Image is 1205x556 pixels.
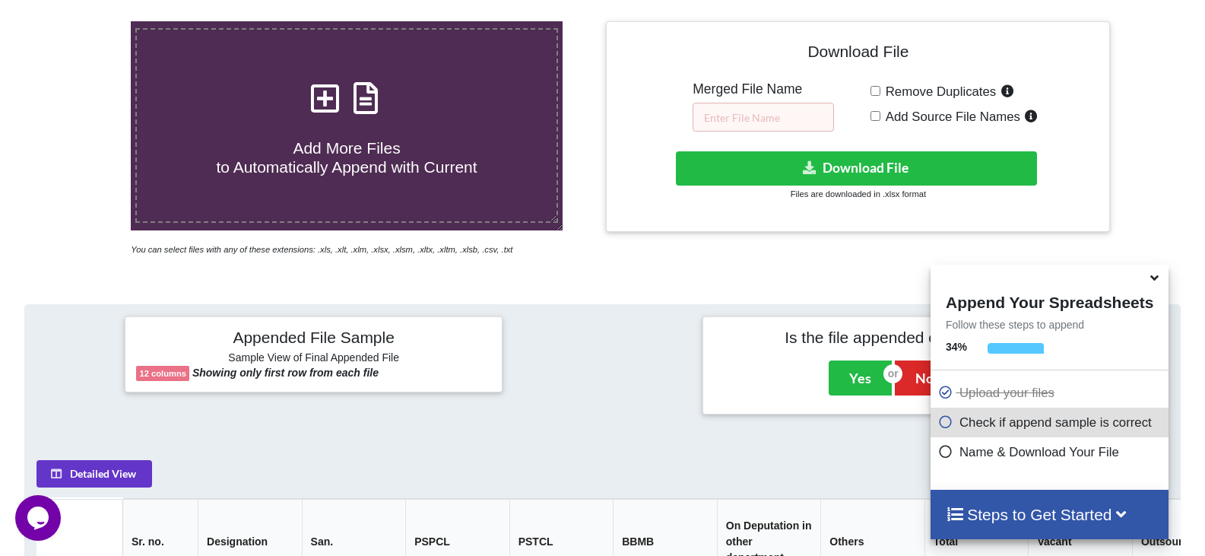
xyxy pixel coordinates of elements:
p: Name & Download Your File [938,443,1165,462]
span: Add Source File Names [880,110,1020,124]
button: Yes [829,361,892,396]
button: Detailed View [36,460,152,488]
h4: Is the file appended correctly? [714,328,1068,347]
p: Follow these steps to append [931,317,1169,332]
span: Add More Files to Automatically Append with Current [216,139,477,176]
h4: Steps to Get Started [946,505,1153,524]
h4: Download File [617,33,1099,76]
h6: Sample View of Final Appended File [136,351,490,367]
h5: Merged File Name [693,81,834,97]
h4: Appended File Sample [136,328,490,349]
i: You can select files with any of these extensions: .xls, .xlt, .xlm, .xlsx, .xlsm, .xltx, .xltm, ... [131,245,512,254]
b: 12 columns [139,369,186,378]
p: Check if append sample is correct [938,413,1165,432]
b: Showing only first row from each file [192,367,379,379]
small: Files are downloaded in .xlsx format [791,189,926,199]
p: Upload your files [938,383,1165,402]
h4: Append Your Spreadsheets [931,289,1169,312]
button: Download File [676,151,1037,186]
span: Remove Duplicates [880,84,997,99]
input: Enter File Name [693,103,834,132]
iframe: chat widget [15,495,64,541]
b: 34 % [946,341,967,353]
button: No [895,361,954,396]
